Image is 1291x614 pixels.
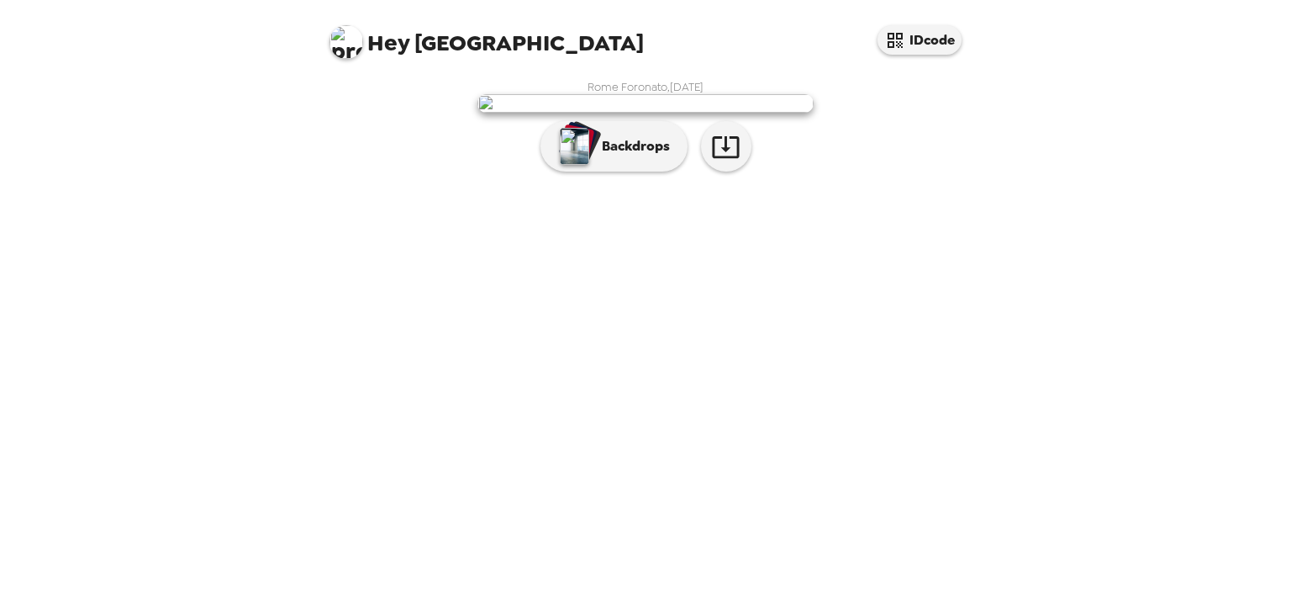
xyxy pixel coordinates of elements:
[593,136,670,156] p: Backdrops
[367,28,409,58] span: Hey
[329,17,644,55] span: [GEOGRAPHIC_DATA]
[588,80,703,94] span: Rome Foronato , [DATE]
[540,121,688,172] button: Backdrops
[477,94,814,113] img: user
[877,25,962,55] button: IDcode
[329,25,363,59] img: profile pic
